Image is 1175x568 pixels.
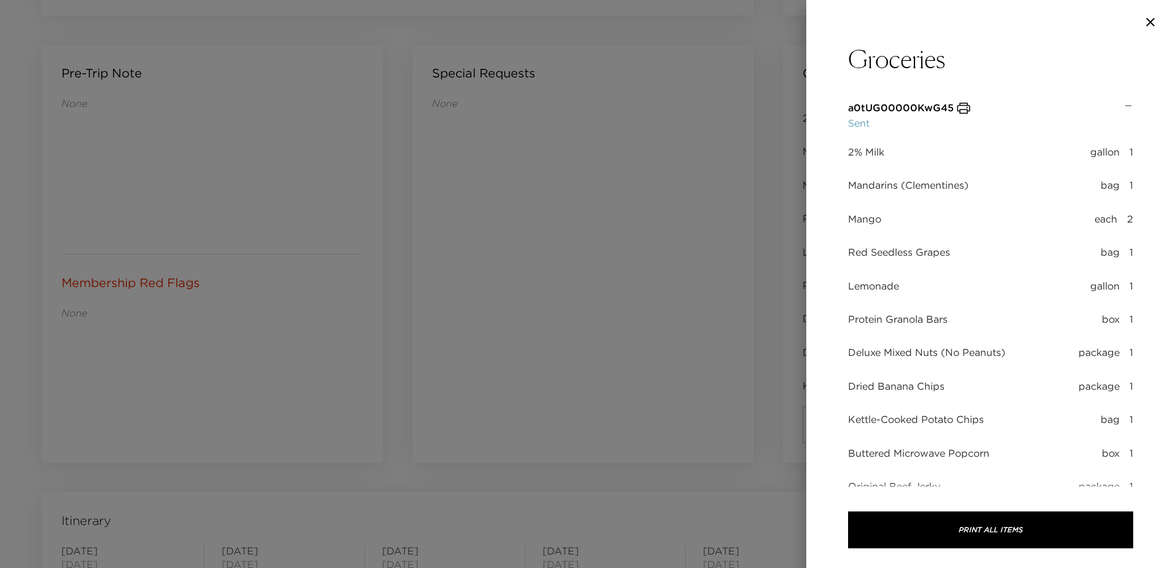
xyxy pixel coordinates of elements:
[1094,212,1117,226] span: each
[848,312,948,326] span: Protein Granola Bars
[1102,446,1120,460] span: box
[1130,412,1133,426] span: 1
[1090,145,1120,159] span: gallon
[1090,279,1120,293] span: gallon
[1130,312,1133,326] span: 1
[1101,245,1120,259] span: bag
[848,212,881,226] span: Mango
[1130,379,1133,393] span: 1
[848,101,954,116] p: a0tUG00000KwG45
[848,511,1133,548] button: Print All Items
[848,178,969,192] span: Mandarins (Clementines)
[848,479,940,493] span: Original Beef Jerky
[848,345,1005,359] span: Deluxe Mixed Nuts (No Peanuts)
[1130,479,1133,493] span: 1
[1102,312,1120,326] span: box
[848,412,984,426] span: Kettle-Cooked Potato Chips
[848,245,950,259] span: Red Seedless Grapes
[848,446,989,460] span: Buttered Microwave Popcorn
[1101,178,1120,192] span: bag
[848,145,884,159] span: 2% Milk
[1130,178,1133,192] span: 1
[1130,245,1133,259] span: 1
[848,116,971,130] p: Sent
[848,44,1133,74] p: Groceries
[1130,279,1133,293] span: 1
[1079,379,1120,393] span: package
[1079,345,1120,359] span: package
[848,279,899,293] span: Lemonade
[1101,412,1120,426] span: bag
[1130,446,1133,460] span: 1
[848,379,945,393] span: Dried Banana Chips
[1127,212,1133,226] span: 2
[1079,479,1120,493] span: package
[1130,345,1133,359] span: 1
[848,101,1133,130] div: a0tUG00000KwG45Sent
[1130,145,1133,159] span: 1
